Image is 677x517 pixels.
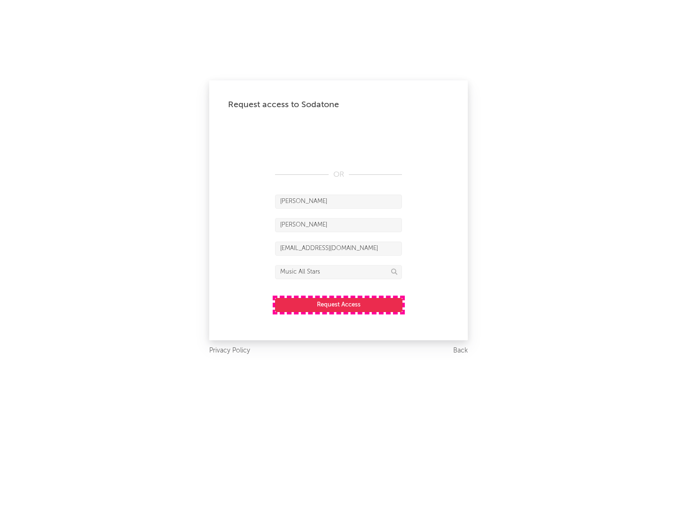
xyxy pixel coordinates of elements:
input: Email [275,242,402,256]
a: Back [453,345,468,357]
div: OR [275,169,402,180]
div: Request access to Sodatone [228,99,449,110]
input: Last Name [275,218,402,232]
a: Privacy Policy [209,345,250,357]
input: First Name [275,195,402,209]
input: Division [275,265,402,279]
button: Request Access [275,298,402,312]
